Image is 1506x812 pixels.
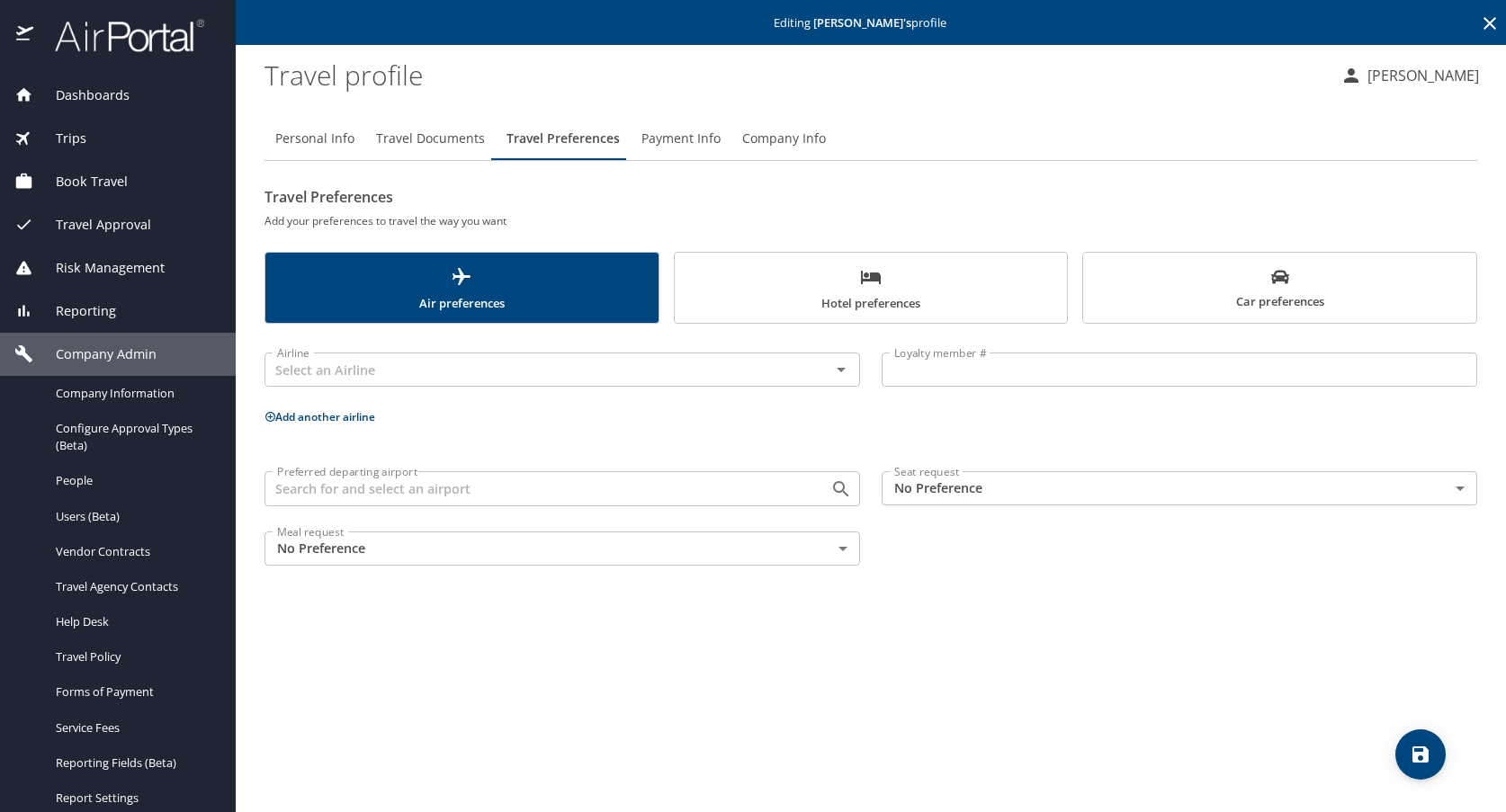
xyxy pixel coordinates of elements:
[1094,268,1466,312] span: Car preferences
[882,471,1477,505] div: No Preference
[270,477,802,500] input: Search for and select an airport
[56,543,214,560] span: Vendor Contracts
[56,420,214,454] span: Configure Approval Types (Beta)
[641,128,721,150] span: Payment Info
[376,128,485,150] span: Travel Documents
[56,719,214,736] span: Service Fees
[56,790,214,807] span: Report Settings
[1362,65,1479,86] p: [PERSON_NAME]
[264,183,1477,211] h2: Travel Preferences
[264,531,860,566] div: No Preference
[33,301,116,321] span: Reporting
[686,266,1057,314] span: Hotel preferences
[33,258,165,278] span: Risk Management
[33,172,128,192] span: Book Travel
[813,14,911,31] strong: [PERSON_NAME] 's
[56,472,214,489] span: People
[264,117,1477,160] div: Profile
[264,409,375,424] button: Add another airline
[56,648,214,665] span: Travel Policy
[33,215,151,235] span: Travel Approval
[56,508,214,525] span: Users (Beta)
[56,683,214,700] span: Forms of Payment
[56,578,214,595] span: Travel Agency Contacts
[56,385,214,402] span: Company Information
[264,47,1326,103] h1: Travel profile
[1333,59,1486,92] button: [PERSON_NAME]
[742,128,826,150] span: Company Info
[270,358,802,381] input: Select an Airline
[33,129,86,148] span: Trips
[829,357,854,382] button: Open
[56,613,214,630] span: Help Desk
[33,344,157,364] span: Company Admin
[276,266,648,314] span: Air preferences
[829,477,854,502] button: Open
[33,85,130,105] span: Dashboards
[16,18,35,53] img: icon-airportal.png
[35,18,204,53] img: airportal-logo.png
[264,252,1477,324] div: scrollable force tabs example
[275,128,354,150] span: Personal Info
[264,211,1477,230] h6: Add your preferences to travel the way you want
[56,754,214,772] span: Reporting Fields (Beta)
[1395,729,1446,780] button: save
[241,17,1501,29] p: Editing profile
[506,128,620,150] span: Travel Preferences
